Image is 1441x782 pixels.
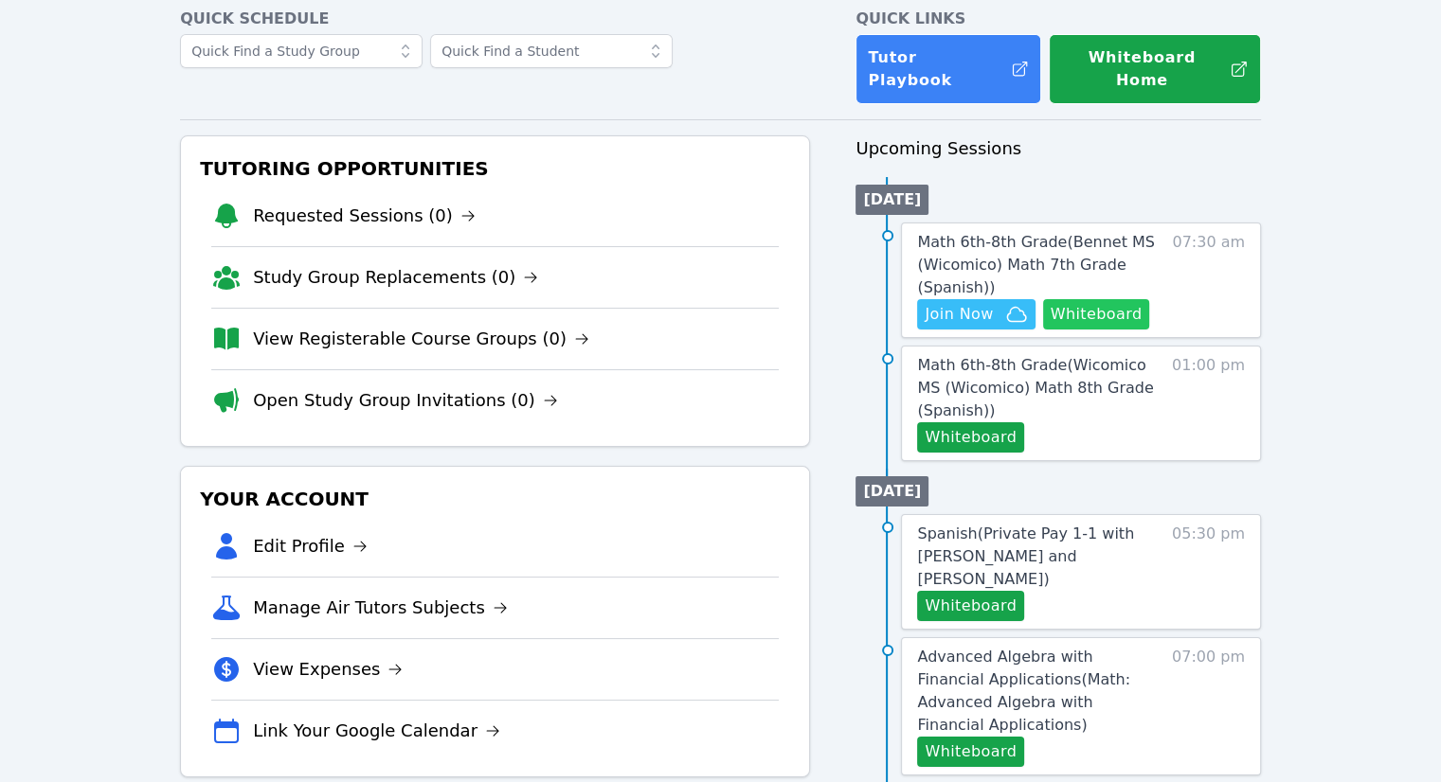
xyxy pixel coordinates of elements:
span: 01:00 pm [1172,354,1245,453]
span: Advanced Algebra with Financial Applications ( Math: Advanced Algebra with Financial Applications ) [917,648,1130,734]
span: 07:00 pm [1172,646,1245,767]
a: Advanced Algebra with Financial Applications(Math: Advanced Algebra with Financial Applications) [917,646,1162,737]
li: [DATE] [856,476,928,507]
span: 07:30 am [1172,231,1245,329]
span: 05:30 pm [1172,523,1245,621]
button: Whiteboard [1043,299,1150,329]
a: Spanish(Private Pay 1-1 with [PERSON_NAME] and [PERSON_NAME]) [917,523,1162,591]
h3: Tutoring Opportunities [196,151,794,186]
button: Join Now [917,299,1035,329]
a: View Registerable Course Groups (0) [253,326,589,352]
h3: Upcoming Sessions [856,135,1261,162]
span: Math 6th-8th Grade ( Bennet MS (Wicomico) Math 7th Grade (Spanish) ) [917,233,1154,296]
a: Math 6th-8th Grade(Bennet MS (Wicomico) Math 7th Grade (Spanish)) [917,231,1162,299]
a: Study Group Replacements (0) [253,264,538,291]
a: Edit Profile [253,533,368,560]
button: Whiteboard Home [1049,34,1261,104]
button: Whiteboard [917,591,1024,621]
a: Manage Air Tutors Subjects [253,595,508,621]
h4: Quick Schedule [180,8,810,30]
button: Whiteboard [917,422,1024,453]
a: View Expenses [253,656,403,683]
a: Tutor Playbook [856,34,1041,104]
a: Open Study Group Invitations (0) [253,387,558,414]
a: Link Your Google Calendar [253,718,500,744]
a: Math 6th-8th Grade(Wicomico MS (Wicomico) Math 8th Grade (Spanish)) [917,354,1162,422]
button: Whiteboard [917,737,1024,767]
a: Requested Sessions (0) [253,203,476,229]
span: Math 6th-8th Grade ( Wicomico MS (Wicomico) Math 8th Grade (Spanish) ) [917,356,1153,419]
li: [DATE] [856,185,928,215]
span: Spanish ( Private Pay 1-1 with [PERSON_NAME] and [PERSON_NAME] ) [917,524,1134,588]
h4: Quick Links [856,8,1261,30]
h3: Your Account [196,482,794,516]
input: Quick Find a Study Group [180,34,423,68]
span: Join Now [925,303,993,326]
input: Quick Find a Student [430,34,673,68]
